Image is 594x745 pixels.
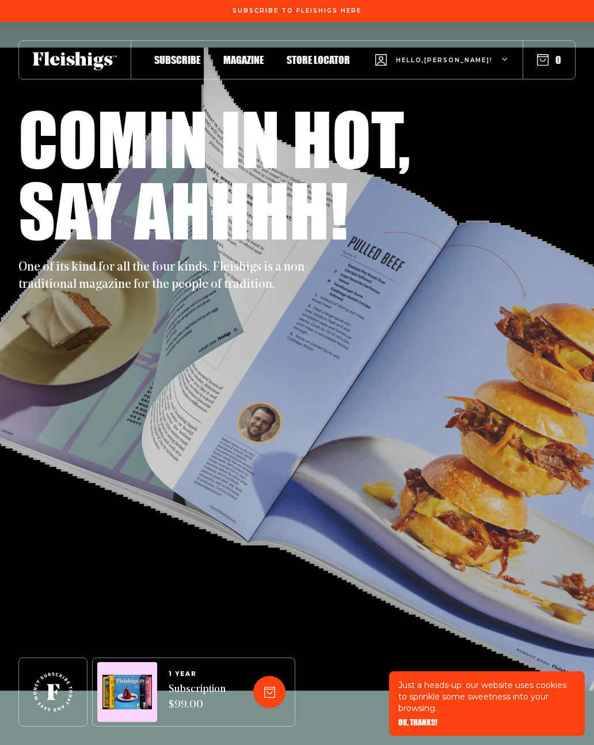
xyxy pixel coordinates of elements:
[169,671,226,713] a: 1 YEARSubscription $99.00
[233,7,361,14] span: Subscribe To Fleishigs Here
[223,54,264,66] span: Magazine
[287,54,350,66] span: Store locator
[223,52,264,67] a: Magazine
[375,37,509,83] button: Hello,[PERSON_NAME]!
[154,54,200,66] span: Subscribe
[18,174,348,245] h1: Say ahhhh!
[169,671,226,678] span: 1 YEAR
[18,102,410,174] h1: Comin in hot,
[102,675,152,710] img: Magazines image
[154,52,200,67] a: Subscribe
[398,719,437,727] button: OK, THANKS!
[18,259,318,294] p: One of its kind for all the four kinds. Fleishigs is a non-traditional magazine for the people of...
[537,54,561,66] button: 0
[398,679,576,714] p: Just a heads-up: our website uses cookies to sprinkle some sweetness into your browsing.
[287,52,350,67] a: Store locator
[169,682,226,713] span: Subscription $99.00
[230,7,364,13] a: Subscribe To Fleishigs Here
[396,56,493,83] span: Hello, [PERSON_NAME] !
